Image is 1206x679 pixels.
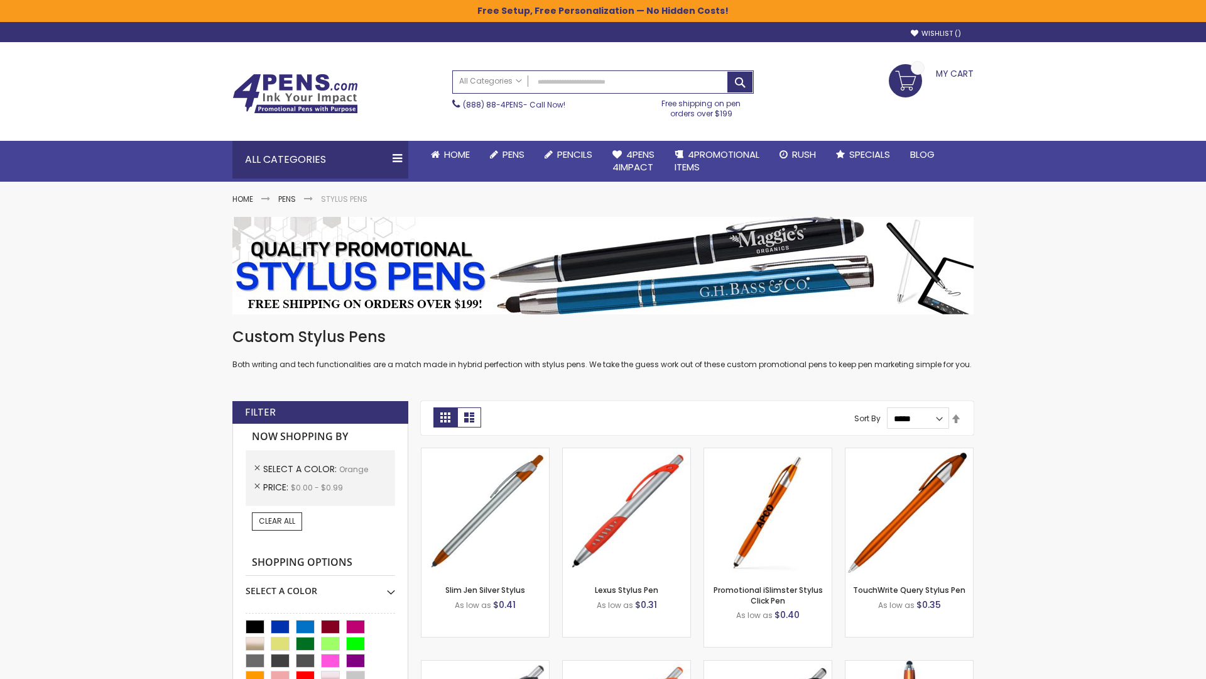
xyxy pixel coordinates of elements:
[232,217,974,314] img: Stylus Pens
[704,660,832,671] a: Lexus Metallic Stylus Pen-Orange
[845,660,973,671] a: TouchWrite Command Stylus Pen-Orange
[463,99,565,110] span: - Call Now!
[246,549,395,577] strong: Shopping Options
[911,29,961,38] a: Wishlist
[433,407,457,428] strong: Grid
[635,599,657,611] span: $0.31
[854,413,881,424] label: Sort By
[916,599,941,611] span: $0.35
[849,148,890,161] span: Specials
[769,141,826,168] a: Rush
[263,481,291,494] span: Price
[826,141,900,168] a: Specials
[232,141,408,179] div: All Categories
[597,600,633,610] span: As low as
[774,609,800,621] span: $0.40
[445,585,525,595] a: Slim Jen Silver Stylus
[246,424,395,450] strong: Now Shopping by
[792,148,816,161] span: Rush
[704,448,832,458] a: Promotional iSlimster Stylus Click Pen-Orange
[444,148,470,161] span: Home
[878,600,915,610] span: As low as
[421,448,549,576] img: Slim Jen Silver Stylus-Orange
[736,610,773,621] span: As low as
[845,448,973,576] img: TouchWrite Query Stylus Pen-Orange
[853,585,965,595] a: TouchWrite Query Stylus Pen
[459,76,522,86] span: All Categories
[704,448,832,576] img: Promotional iSlimster Stylus Click Pen-Orange
[321,194,367,204] strong: Stylus Pens
[339,464,368,475] span: Orange
[421,141,480,168] a: Home
[602,141,665,182] a: 4Pens4impact
[232,74,358,114] img: 4Pens Custom Pens and Promotional Products
[421,660,549,671] a: Boston Stylus Pen-Orange
[232,327,974,370] div: Both writing and tech functionalities are a match made in hybrid perfection with stylus pens. We ...
[612,148,655,174] span: 4Pens 4impact
[649,94,754,119] div: Free shipping on pen orders over $199
[455,600,491,610] span: As low as
[563,448,690,576] img: Lexus Stylus Pen-Orange
[246,576,395,597] div: Select A Color
[675,148,759,174] span: 4PROMOTIONAL ITEMS
[563,660,690,671] a: Boston Silver Stylus Pen-Orange
[245,406,276,419] strong: Filter
[480,141,535,168] a: Pens
[421,448,549,458] a: Slim Jen Silver Stylus-Orange
[291,482,343,493] span: $0.00 - $0.99
[910,148,935,161] span: Blog
[463,99,523,110] a: (888) 88-4PENS
[595,585,658,595] a: Lexus Stylus Pen
[900,141,945,168] a: Blog
[563,448,690,458] a: Lexus Stylus Pen-Orange
[665,141,769,182] a: 4PROMOTIONALITEMS
[252,512,302,530] a: Clear All
[714,585,823,605] a: Promotional iSlimster Stylus Click Pen
[232,194,253,204] a: Home
[503,148,524,161] span: Pens
[232,327,974,347] h1: Custom Stylus Pens
[845,448,973,458] a: TouchWrite Query Stylus Pen-Orange
[535,141,602,168] a: Pencils
[259,516,295,526] span: Clear All
[493,599,516,611] span: $0.41
[453,71,528,92] a: All Categories
[557,148,592,161] span: Pencils
[263,463,339,475] span: Select A Color
[278,194,296,204] a: Pens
